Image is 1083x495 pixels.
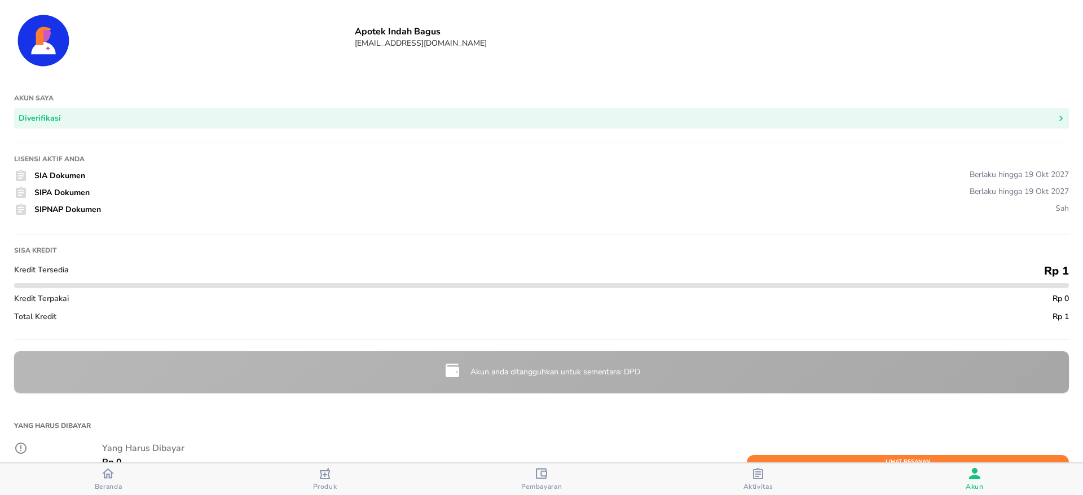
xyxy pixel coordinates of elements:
h1: Lisensi Aktif Anda [14,154,1069,163]
p: Yang Harus Dibayar [102,441,1069,455]
span: Rp 1 [1053,311,1069,322]
h6: Apotek Indah Bagus [355,25,1069,38]
span: Akun [966,482,984,491]
button: Diverifikasi [14,108,1069,129]
h1: Akun saya [14,94,1069,103]
h6: [EMAIL_ADDRESS][DOMAIN_NAME] [355,38,1069,48]
span: Beranda [95,482,122,491]
img: Account Details [14,11,73,70]
button: Aktivitas [650,463,866,495]
h1: Yang Harus Dibayar [14,416,1069,436]
span: Kredit Terpakai [14,293,69,304]
span: Produk [313,482,337,491]
span: Lihat Pesanan [752,457,1063,467]
div: Berlaku hingga 19 Okt 2027 [970,169,1069,180]
button: Akun [866,463,1083,495]
span: SIPNAP Dokumen [34,204,101,215]
span: Rp 1 [1044,263,1069,279]
span: Kredit Tersedia [14,264,69,275]
button: Pembayaran [433,463,650,495]
button: Lihat Pesanan [747,455,1069,470]
span: Pembayaran [521,482,562,491]
button: Produk [217,463,433,495]
div: Diverifikasi [19,112,61,126]
span: SIA Dokumen [34,170,85,181]
div: Sah [1055,203,1069,214]
h1: Sisa kredit [14,246,1069,255]
span: Rp 0 [1053,293,1069,304]
span: Total Kredit [14,311,56,322]
div: Berlaku hingga 19 Okt 2027 [970,186,1069,197]
p: Rp 0 [102,456,122,469]
img: credit-limit-upgrade-request-icon [443,361,461,379]
span: SIPA Dokumen [34,187,90,198]
p: Akun anda ditangguhkan untuk sementara: DPD [470,366,640,378]
span: Aktivitas [743,482,773,491]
